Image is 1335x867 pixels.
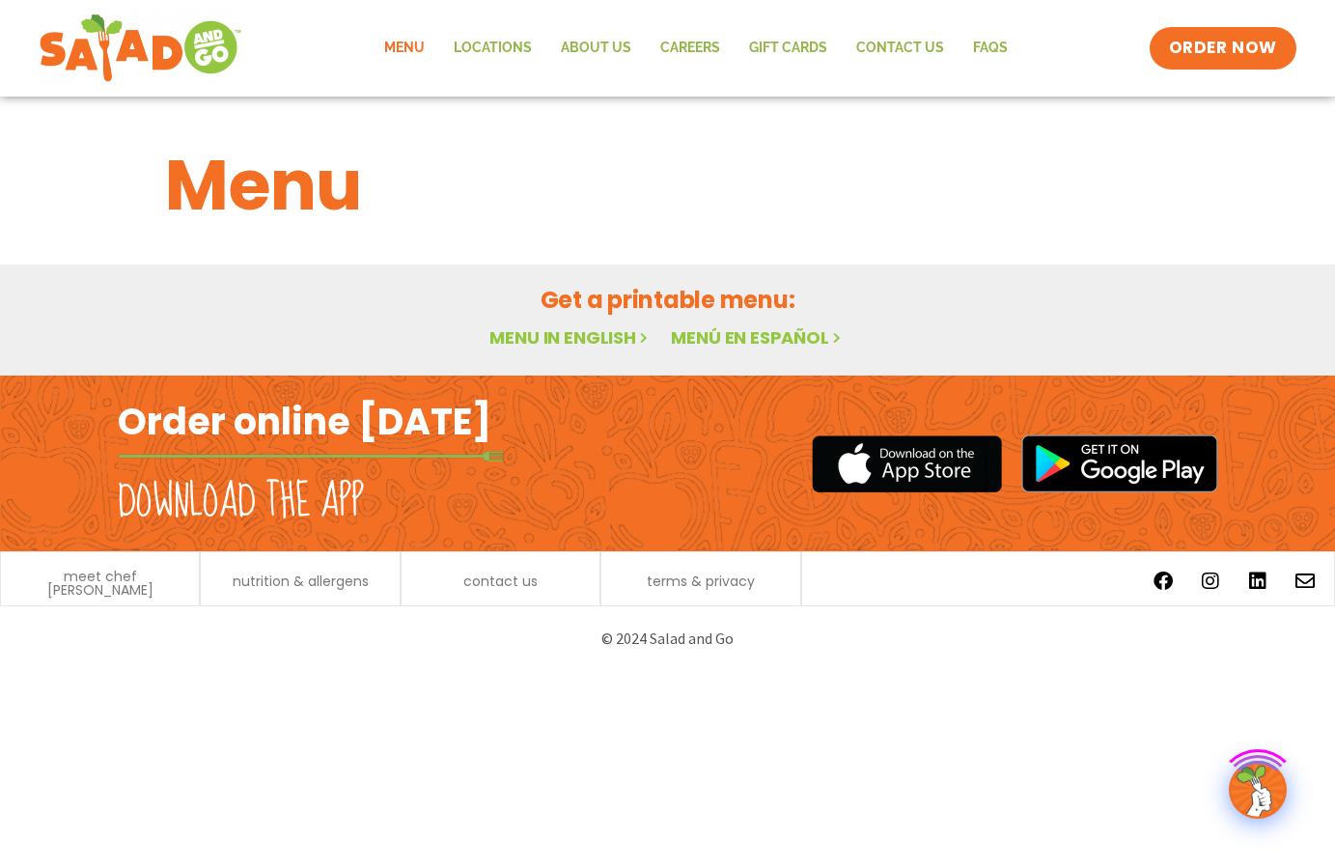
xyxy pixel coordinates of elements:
p: © 2024 Salad and Go [127,626,1209,652]
a: terms & privacy [647,574,755,588]
a: FAQs [959,26,1022,70]
a: meet chef [PERSON_NAME] [11,570,189,597]
img: fork [118,451,504,461]
img: google_play [1021,434,1218,492]
h2: Get a printable menu: [165,283,1171,317]
a: Careers [646,26,735,70]
h1: Menu [165,133,1171,238]
a: nutrition & allergens [233,574,369,588]
h2: Order online [DATE] [118,398,491,445]
img: appstore [812,433,1002,495]
a: ORDER NOW [1150,27,1296,70]
span: ORDER NOW [1169,37,1277,60]
img: new-SAG-logo-768×292 [39,10,242,87]
a: GIFT CARDS [735,26,842,70]
a: Menu in English [489,325,652,350]
a: contact us [463,574,538,588]
a: About Us [546,26,646,70]
a: Menu [370,26,439,70]
a: Menú en español [671,325,845,350]
a: Contact Us [842,26,959,70]
a: Locations [439,26,546,70]
h2: Download the app [118,475,364,529]
nav: Menu [370,26,1022,70]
